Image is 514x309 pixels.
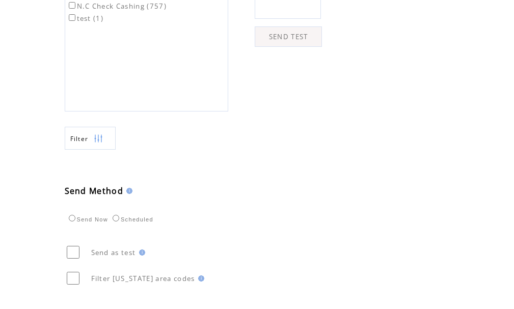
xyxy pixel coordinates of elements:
[67,14,104,23] label: test (1)
[69,2,75,9] input: N.C Check Cashing (757)
[91,248,136,257] span: Send as test
[70,134,89,143] span: Show filters
[255,26,322,47] a: SEND TEST
[123,188,132,194] img: help.gif
[69,14,75,21] input: test (1)
[67,2,167,11] label: N.C Check Cashing (757)
[94,127,103,150] img: filters.png
[65,127,116,150] a: Filter
[65,185,124,196] span: Send Method
[91,274,195,283] span: Filter [US_STATE] area codes
[69,215,75,221] input: Send Now
[136,249,145,256] img: help.gif
[110,216,153,222] label: Scheduled
[113,215,119,221] input: Scheduled
[66,216,108,222] label: Send Now
[195,275,204,282] img: help.gif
